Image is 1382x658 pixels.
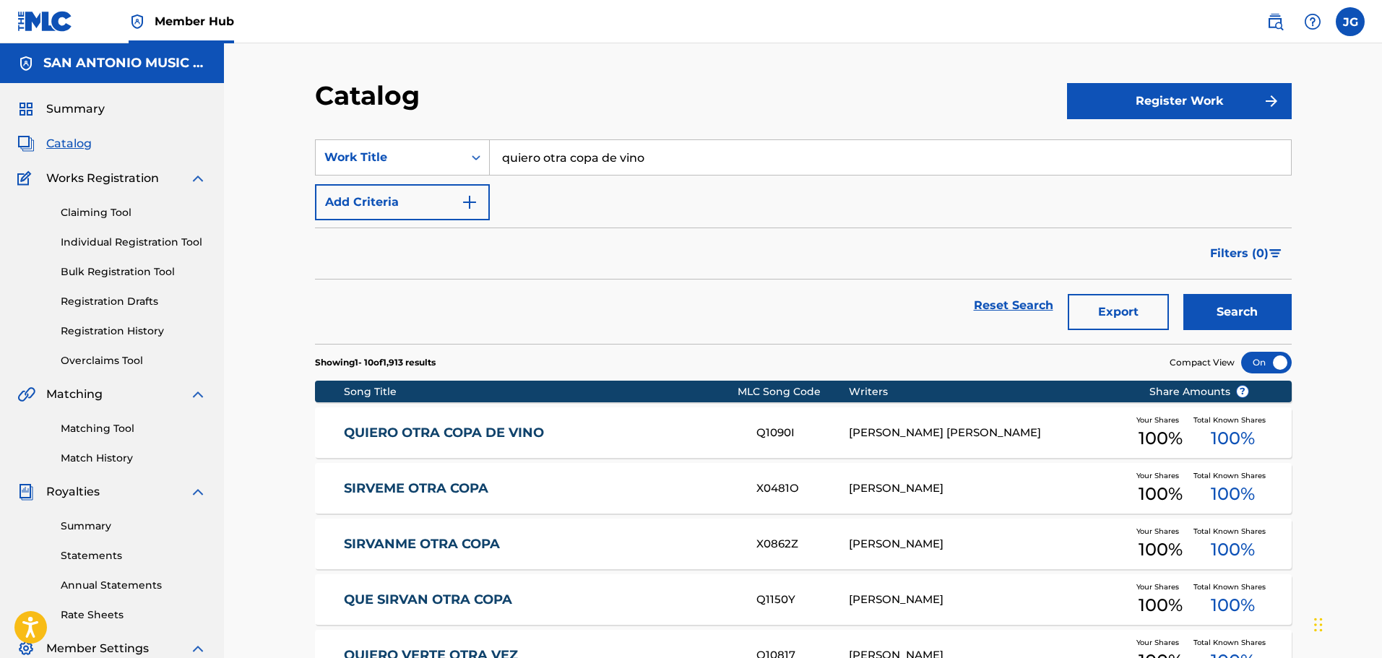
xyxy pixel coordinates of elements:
[344,384,738,399] div: Song Title
[189,386,207,403] img: expand
[1193,415,1271,425] span: Total Known Shares
[1170,356,1235,369] span: Compact View
[1310,589,1382,658] iframe: Chat Widget
[461,194,478,211] img: 9d2ae6d4665cec9f34b9.svg
[61,519,207,534] a: Summary
[61,548,207,563] a: Statements
[967,290,1061,321] a: Reset Search
[61,451,207,466] a: Match History
[344,480,737,497] a: SIRVEME OTRA COPA
[189,170,207,187] img: expand
[1304,13,1321,30] img: help
[46,100,105,118] span: Summary
[756,425,849,441] div: Q1090I
[344,592,737,608] a: QUE SIRVAN OTRA COPA
[17,386,35,403] img: Matching
[17,483,35,501] img: Royalties
[17,135,92,152] a: CatalogCatalog
[1067,83,1292,119] button: Register Work
[1136,470,1185,481] span: Your Shares
[1193,526,1271,537] span: Total Known Shares
[189,640,207,657] img: expand
[17,11,73,32] img: MLC Logo
[324,149,454,166] div: Work Title
[1136,526,1185,537] span: Your Shares
[1263,92,1280,110] img: f7272a7cc735f4ea7f67.svg
[1139,592,1183,618] span: 100 %
[46,640,149,657] span: Member Settings
[756,536,849,553] div: X0862Z
[756,480,849,497] div: X0481O
[1314,603,1323,646] div: Drag
[155,13,234,30] span: Member Hub
[61,324,207,339] a: Registration History
[1211,537,1255,563] span: 100 %
[849,592,1127,608] div: [PERSON_NAME]
[1068,294,1169,330] button: Export
[17,100,105,118] a: SummarySummary
[129,13,146,30] img: Top Rightsholder
[849,480,1127,497] div: [PERSON_NAME]
[1136,581,1185,592] span: Your Shares
[17,55,35,72] img: Accounts
[344,425,737,441] a: QUIERO OTRA COPA DE VINO
[17,170,36,187] img: Works Registration
[1298,7,1327,36] div: Help
[17,100,35,118] img: Summary
[17,135,35,152] img: Catalog
[1266,13,1284,30] img: search
[46,386,103,403] span: Matching
[849,384,1127,399] div: Writers
[849,425,1127,441] div: [PERSON_NAME] [PERSON_NAME]
[344,536,737,553] a: SIRVANME OTRA COPA
[1139,481,1183,507] span: 100 %
[1136,415,1185,425] span: Your Shares
[1210,245,1269,262] span: Filters ( 0 )
[738,384,849,399] div: MLC Song Code
[1139,425,1183,451] span: 100 %
[1139,537,1183,563] span: 100 %
[1342,433,1382,549] iframe: Resource Center
[315,139,1292,344] form: Search Form
[61,264,207,280] a: Bulk Registration Tool
[1336,7,1365,36] div: User Menu
[46,170,159,187] span: Works Registration
[1261,7,1290,36] a: Public Search
[46,135,92,152] span: Catalog
[315,356,436,369] p: Showing 1 - 10 of 1,913 results
[61,607,207,623] a: Rate Sheets
[1269,249,1282,258] img: filter
[1193,470,1271,481] span: Total Known Shares
[1183,294,1292,330] button: Search
[17,640,35,657] img: Member Settings
[315,79,427,112] h2: Catalog
[61,205,207,220] a: Claiming Tool
[1201,235,1292,272] button: Filters (0)
[43,55,207,72] h5: SAN ANTONIO MUSIC PUBLISHER
[61,421,207,436] a: Matching Tool
[756,592,849,608] div: Q1150Y
[1237,386,1248,397] span: ?
[315,184,490,220] button: Add Criteria
[1211,481,1255,507] span: 100 %
[189,483,207,501] img: expand
[46,483,100,501] span: Royalties
[1193,637,1271,648] span: Total Known Shares
[61,353,207,368] a: Overclaims Tool
[1149,384,1249,399] span: Share Amounts
[1211,425,1255,451] span: 100 %
[61,294,207,309] a: Registration Drafts
[849,536,1127,553] div: [PERSON_NAME]
[1193,581,1271,592] span: Total Known Shares
[61,235,207,250] a: Individual Registration Tool
[61,578,207,593] a: Annual Statements
[1136,637,1185,648] span: Your Shares
[1211,592,1255,618] span: 100 %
